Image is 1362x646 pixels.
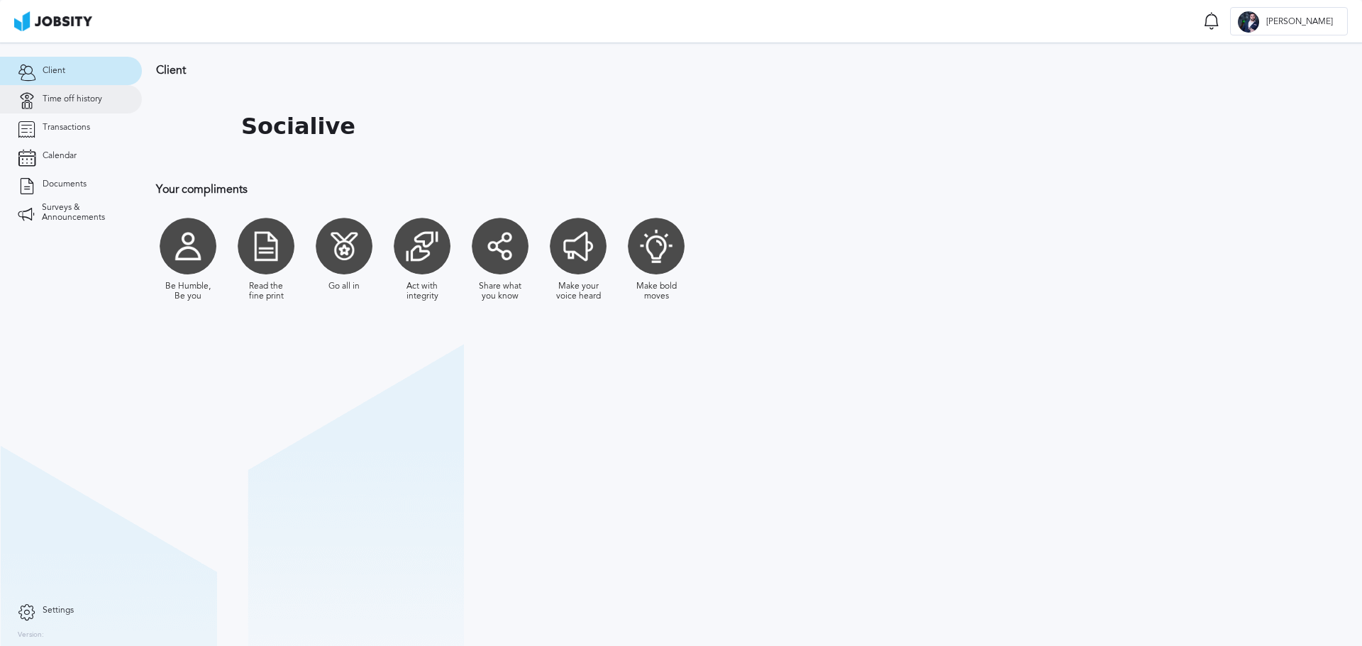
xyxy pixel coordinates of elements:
span: Calendar [43,151,77,161]
span: Settings [43,606,74,616]
span: Surveys & Announcements [42,203,124,223]
div: Make bold moves [631,282,681,301]
div: Make your voice heard [553,282,603,301]
div: Go all in [328,282,360,291]
div: G [1238,11,1259,33]
div: Act with integrity [397,282,447,301]
div: Read the fine print [241,282,291,301]
label: Version: [18,631,44,640]
h1: Socialive [241,113,355,140]
button: G[PERSON_NAME] [1230,7,1348,35]
div: Share what you know [475,282,525,301]
h3: Client [156,64,926,77]
h3: Your compliments [156,183,926,196]
img: ab4bad089aa723f57921c736e9817d99.png [14,11,92,31]
span: [PERSON_NAME] [1259,17,1340,27]
span: Documents [43,179,87,189]
span: Transactions [43,123,90,133]
span: Time off history [43,94,102,104]
span: Client [43,66,65,76]
div: Be Humble, Be you [163,282,213,301]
